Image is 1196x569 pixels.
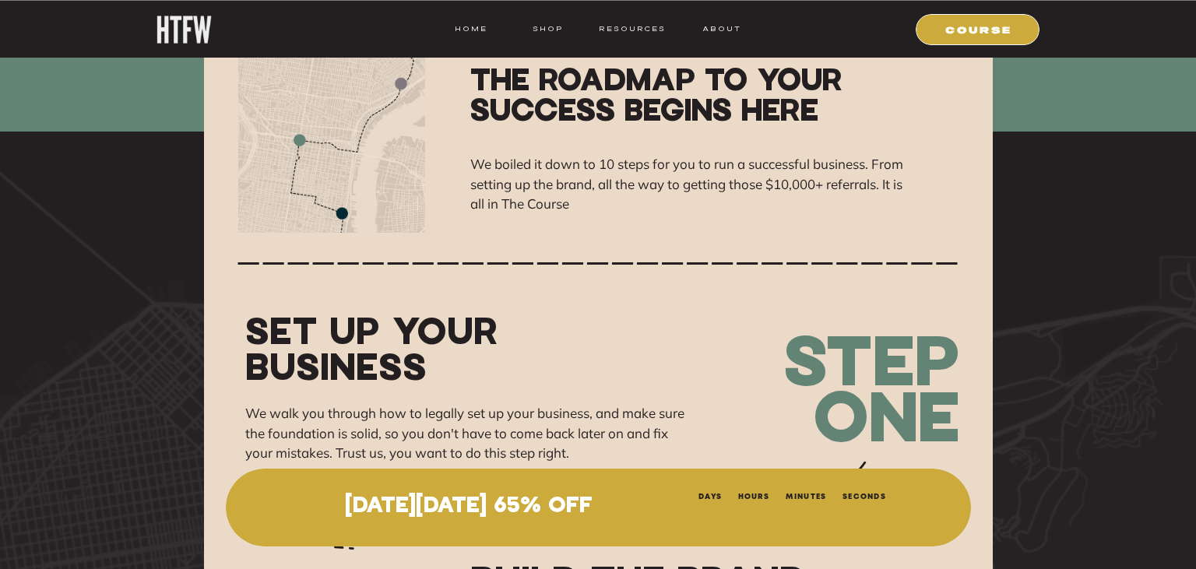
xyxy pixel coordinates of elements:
[245,313,688,386] h3: Set up your business
[517,22,579,36] a: shop
[470,154,915,213] p: We boiled it down to 10 steps for you to run a successful business. From setting up the brand, al...
[698,489,722,501] li: Days
[702,22,741,36] a: ABOUT
[262,494,675,519] p: [DATE][DATE] 65% OFF
[781,331,960,451] h3: STEP one
[842,489,886,501] li: Seconds
[786,489,827,501] li: Minutes
[455,22,487,36] a: HOME
[593,22,666,36] a: resources
[926,22,1032,36] a: COURSE
[470,64,913,137] h3: The roadmap to your success begins here
[245,403,690,462] p: We walk you through how to legally set up your business, and make sure the foundation is solid, s...
[738,489,770,501] li: Hours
